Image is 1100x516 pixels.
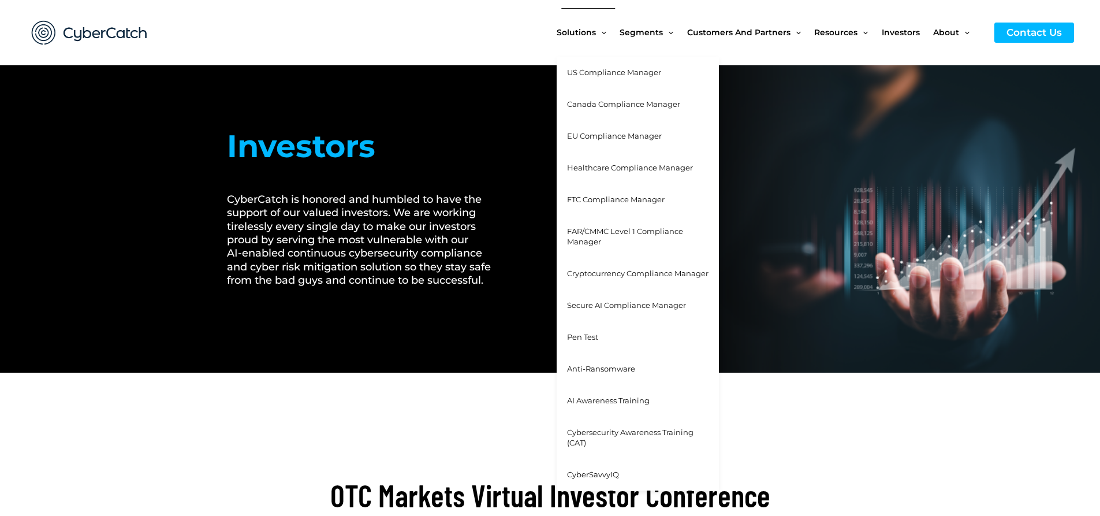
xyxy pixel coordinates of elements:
span: US Compliance Manager [567,68,661,77]
span: Cryptocurrency Compliance Manager [567,269,709,278]
a: CyberSavvyIQ [557,459,719,491]
span: Menu Toggle [790,8,801,57]
span: Investors [882,8,920,57]
a: Cryptocurrency Compliance Manager [557,258,719,289]
a: FTC Compliance Manager [557,184,719,216]
span: Canada Compliance Manager [567,99,680,109]
span: FAR/CMMC Level 1 Compliance Manager [567,227,683,247]
a: Anti-Ransomware [557,353,719,385]
span: Secure AI Compliance Manager [567,300,686,310]
a: Contact Us [994,23,1074,43]
span: Customers and Partners [687,8,790,57]
a: US Compliance Manager [557,57,719,88]
span: Menu Toggle [959,8,970,57]
h2: CyberCatch is honored and humbled to have the support of our valued investors. We are working tir... [227,193,505,288]
span: Pen Test [567,332,598,341]
span: Cybersecurity Awareness Training (CAT) [567,428,693,448]
span: Menu Toggle [663,8,673,57]
a: FAR/CMMC Level 1 Compliance Manager [557,216,719,258]
span: Menu Toggle [596,8,606,57]
a: EU Compliance Manager [557,120,719,152]
img: CyberCatch [20,9,159,57]
span: EU Compliance Manager [567,131,662,140]
span: Resources [814,8,857,57]
nav: Site Navigation: New Main Menu [557,8,983,57]
span: CyberSavvyIQ [567,470,619,479]
a: Cybersecurity Awareness Training (CAT) [557,417,719,459]
span: FTC Compliance Manager [567,195,665,204]
span: Menu Toggle [857,8,868,57]
span: About [933,8,959,57]
a: Canada Compliance Manager [557,88,719,120]
span: Healthcare Compliance Manager [567,163,693,172]
h2: OTC Markets Virtual Investor Conference [227,476,874,515]
a: Investors [882,8,933,57]
a: Secure AI Compliance Manager [557,289,719,321]
a: AI Awareness Training [557,385,719,417]
h1: Investors [227,123,505,170]
span: Solutions [557,8,596,57]
span: AI Awareness Training [567,396,650,405]
a: Pen Test [557,321,719,353]
a: Healthcare Compliance Manager [557,152,719,184]
span: Segments [620,8,663,57]
span: Anti-Ransomware [567,364,635,373]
